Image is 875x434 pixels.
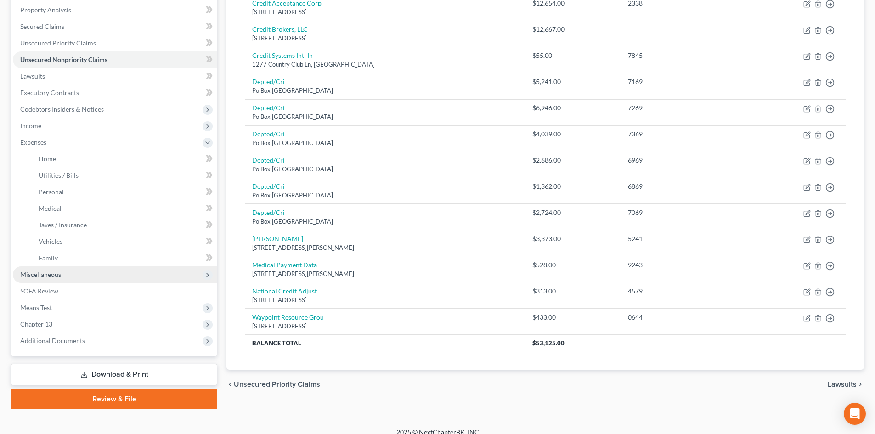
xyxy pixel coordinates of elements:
i: chevron_right [857,381,864,388]
span: Medical [39,204,62,212]
span: Unsecured Nonpriority Claims [20,56,107,63]
span: Expenses [20,138,46,146]
a: Property Analysis [13,2,217,18]
div: 7069 [628,208,737,217]
div: $55.00 [532,51,613,60]
div: [STREET_ADDRESS][PERSON_NAME] [252,270,518,278]
a: Depted/Cri [252,104,285,112]
th: Balance Total [245,335,525,351]
span: Unsecured Priority Claims [20,39,96,47]
div: Po Box [GEOGRAPHIC_DATA] [252,165,518,174]
div: [STREET_ADDRESS] [252,322,518,331]
div: Po Box [GEOGRAPHIC_DATA] [252,217,518,226]
a: Lawsuits [13,68,217,85]
a: Depted/Cri [252,182,285,190]
div: $433.00 [532,313,613,322]
span: Chapter 13 [20,320,52,328]
div: 7369 [628,130,737,139]
div: Po Box [GEOGRAPHIC_DATA] [252,139,518,147]
a: Medical [31,200,217,217]
a: Unsecured Priority Claims [13,35,217,51]
button: chevron_left Unsecured Priority Claims [226,381,320,388]
span: Home [39,155,56,163]
a: Family [31,250,217,266]
a: SOFA Review [13,283,217,299]
div: 4579 [628,287,737,296]
a: Depted/Cri [252,156,285,164]
div: 5241 [628,234,737,243]
span: Family [39,254,58,262]
a: Depted/Cri [252,78,285,85]
a: Personal [31,184,217,200]
a: Credit Systems Intl In [252,51,313,59]
a: Credit Brokers, LLC [252,25,308,33]
div: 7169 [628,77,737,86]
div: Po Box [GEOGRAPHIC_DATA] [252,86,518,95]
div: $12,667.00 [532,25,613,34]
div: 1277 Country Club Ln, [GEOGRAPHIC_DATA] [252,60,518,69]
div: $3,373.00 [532,234,613,243]
span: Utilities / Bills [39,171,79,179]
span: Codebtors Insiders & Notices [20,105,104,113]
a: Unsecured Nonpriority Claims [13,51,217,68]
a: Vehicles [31,233,217,250]
div: 7269 [628,103,737,113]
div: $1,362.00 [532,182,613,191]
div: 6869 [628,182,737,191]
a: National Credit Adjust [252,287,317,295]
a: Taxes / Insurance [31,217,217,233]
div: $6,946.00 [532,103,613,113]
a: Utilities / Bills [31,167,217,184]
div: 9243 [628,260,737,270]
a: Depted/Cri [252,130,285,138]
div: 6969 [628,156,737,165]
span: Means Test [20,304,52,311]
span: Secured Claims [20,23,64,30]
span: Vehicles [39,237,62,245]
div: [STREET_ADDRESS] [252,296,518,304]
a: Download & Print [11,364,217,385]
div: Po Box [GEOGRAPHIC_DATA] [252,191,518,200]
span: Lawsuits [828,381,857,388]
div: [STREET_ADDRESS] [252,34,518,43]
div: Open Intercom Messenger [844,403,866,425]
div: $2,724.00 [532,208,613,217]
span: Personal [39,188,64,196]
div: Po Box [GEOGRAPHIC_DATA] [252,113,518,121]
span: Unsecured Priority Claims [234,381,320,388]
button: Lawsuits chevron_right [828,381,864,388]
span: Property Analysis [20,6,71,14]
div: $313.00 [532,287,613,296]
span: SOFA Review [20,287,58,295]
div: [STREET_ADDRESS] [252,8,518,17]
span: Additional Documents [20,337,85,344]
div: [STREET_ADDRESS][PERSON_NAME] [252,243,518,252]
div: 7845 [628,51,737,60]
span: Taxes / Insurance [39,221,87,229]
span: $53,125.00 [532,339,565,347]
div: $528.00 [532,260,613,270]
i: chevron_left [226,381,234,388]
a: Executory Contracts [13,85,217,101]
div: 0644 [628,313,737,322]
div: $2,686.00 [532,156,613,165]
span: Lawsuits [20,72,45,80]
a: Waypoint Resource Grou [252,313,324,321]
span: Executory Contracts [20,89,79,96]
span: Income [20,122,41,130]
a: Secured Claims [13,18,217,35]
div: $5,241.00 [532,77,613,86]
a: Depted/Cri [252,209,285,216]
span: Miscellaneous [20,271,61,278]
a: Home [31,151,217,167]
a: Medical Payment Data [252,261,317,269]
a: [PERSON_NAME] [252,235,303,242]
a: Review & File [11,389,217,409]
div: $4,039.00 [532,130,613,139]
